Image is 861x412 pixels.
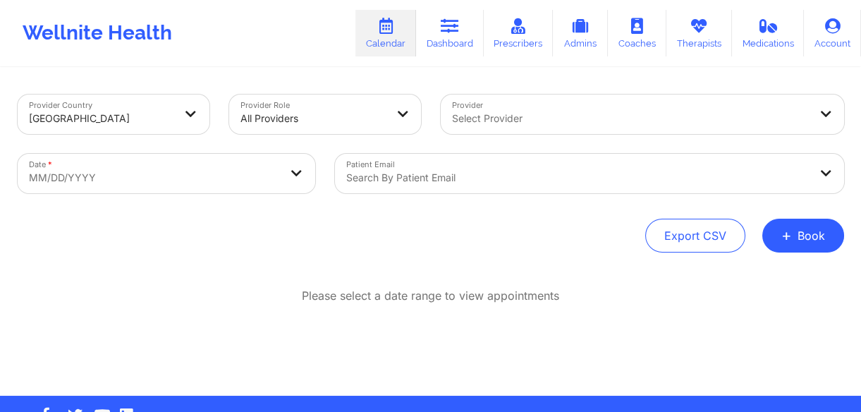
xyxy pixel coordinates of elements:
[553,10,608,56] a: Admins
[484,10,554,56] a: Prescribers
[240,103,386,134] div: All Providers
[732,10,805,56] a: Medications
[29,103,174,134] div: [GEOGRAPHIC_DATA]
[804,10,861,56] a: Account
[781,231,792,239] span: +
[608,10,666,56] a: Coaches
[645,219,745,253] button: Export CSV
[355,10,416,56] a: Calendar
[762,219,844,253] button: +Book
[302,288,559,304] p: Please select a date range to view appointments
[416,10,484,56] a: Dashboard
[666,10,732,56] a: Therapists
